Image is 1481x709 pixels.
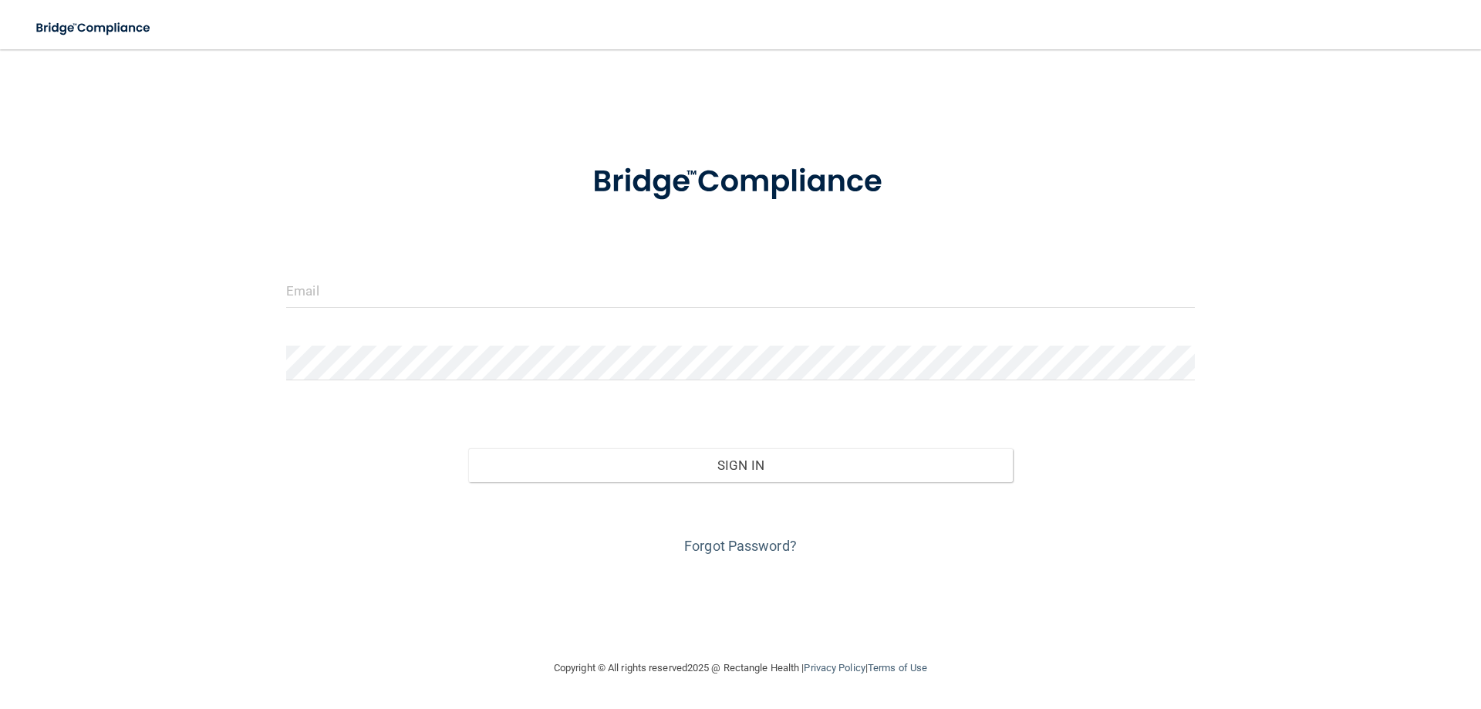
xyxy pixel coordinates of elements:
[684,538,797,554] a: Forgot Password?
[286,273,1195,308] input: Email
[561,142,920,222] img: bridge_compliance_login_screen.278c3ca4.svg
[868,662,927,674] a: Terms of Use
[804,662,865,674] a: Privacy Policy
[468,448,1014,482] button: Sign In
[23,12,165,44] img: bridge_compliance_login_screen.278c3ca4.svg
[459,643,1022,693] div: Copyright © All rights reserved 2025 @ Rectangle Health | |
